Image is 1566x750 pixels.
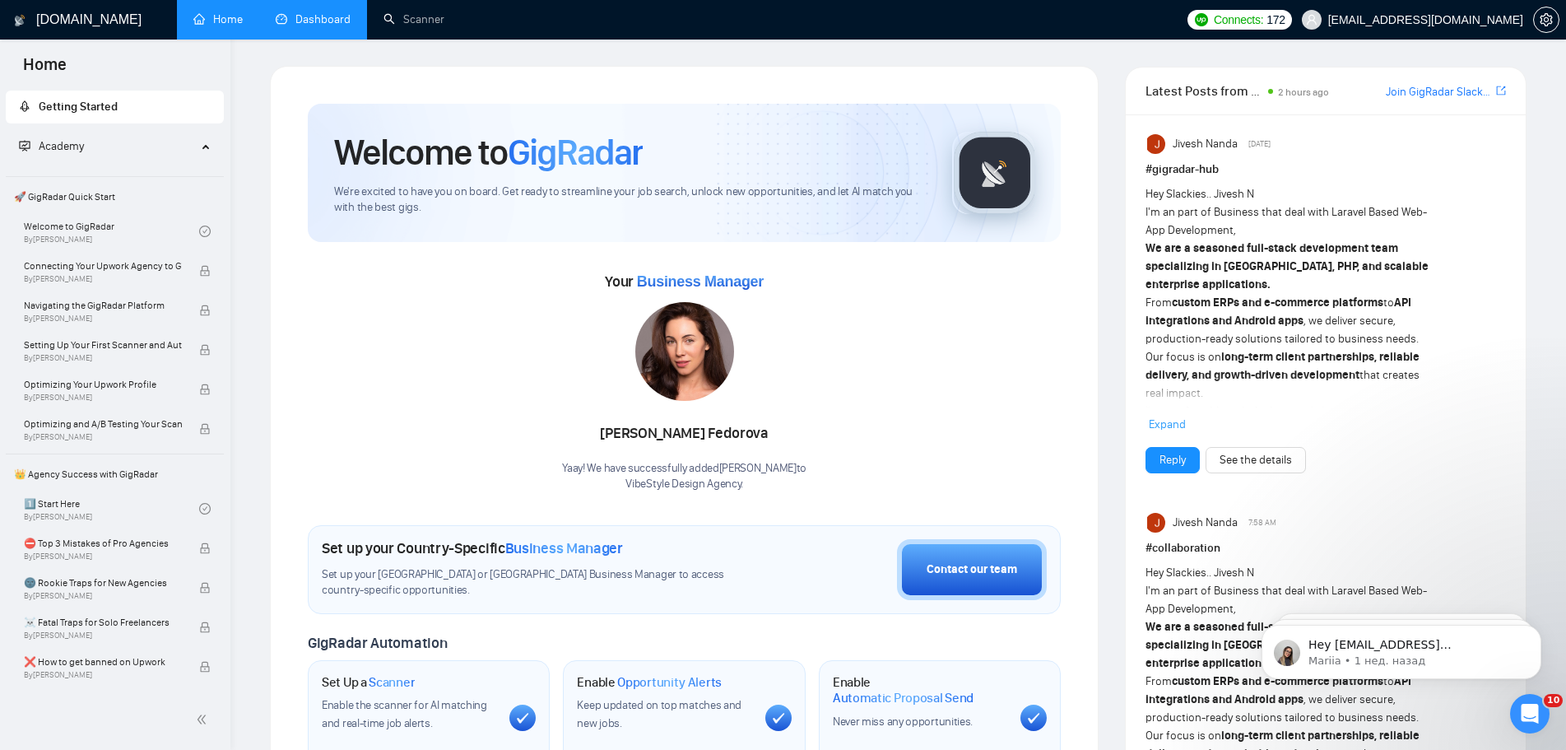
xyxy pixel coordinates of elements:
span: Academy [19,139,84,153]
button: See the details [1206,447,1306,473]
span: Scanner [369,674,415,691]
span: double-left [196,711,212,728]
span: lock [199,305,211,316]
button: Reply [1145,447,1200,473]
span: We're excited to have you on board. Get ready to streamline your job search, unlock new opportuni... [334,184,926,216]
span: By [PERSON_NAME] [24,552,182,561]
span: Enable the scanner for AI matching and real-time job alerts. [322,698,487,730]
span: GigRadar Automation [308,634,447,652]
span: lock [199,384,211,395]
h1: Set Up a [322,674,415,691]
a: 1️⃣ Start HereBy[PERSON_NAME] [24,491,199,527]
span: 172 [1266,11,1285,29]
span: setting [1534,13,1559,26]
span: By [PERSON_NAME] [24,631,182,641]
a: Join GigRadar Slack Community [1386,83,1493,101]
span: lock [199,661,211,673]
strong: custom ERPs and e-commerce platforms [1172,674,1383,688]
iframe: Intercom notifications сообщение [1237,590,1566,706]
div: Yaay! We have successfully added [PERSON_NAME] to [562,461,806,492]
img: logo [14,7,26,34]
a: export [1496,83,1506,99]
span: rocket [19,100,30,112]
span: GigRadar [508,130,643,175]
p: VibeStyle Design Agency . [562,477,806,492]
span: lock [199,344,211,356]
span: 7:58 AM [1248,515,1276,530]
span: Latest Posts from the GigRadar Community [1145,81,1263,101]
span: 2 hours ago [1278,86,1329,98]
span: Optimizing Your Upwork Profile [24,376,182,393]
span: ⛔ Top 3 Mistakes of Pro Agencies [24,535,182,552]
span: Optimizing and A/B Testing Your Scanner for Better Results [24,416,182,432]
span: Never miss any opportunities. [833,715,973,729]
span: lock [199,622,211,633]
img: Jivesh Nanda [1147,134,1167,154]
span: lock [199,265,211,277]
span: By [PERSON_NAME] [24,274,182,284]
span: check-circle [199,226,211,237]
span: 10 [1544,694,1563,707]
p: Message from Mariia, sent 1 нед. назад [72,63,284,78]
a: See the details [1220,451,1292,469]
span: export [1496,84,1506,97]
a: searchScanner [383,12,444,26]
span: lock [199,543,211,554]
span: Opportunity Alerts [617,674,722,691]
h1: # collaboration [1145,539,1506,557]
span: user [1306,14,1317,26]
a: Welcome to GigRadarBy[PERSON_NAME] [24,213,199,249]
button: setting [1533,7,1559,33]
span: By [PERSON_NAME] [24,670,182,680]
span: ❌ How to get banned on Upwork [24,654,182,670]
span: By [PERSON_NAME] [24,432,182,442]
span: fund-projection-screen [19,140,30,151]
span: Navigating the GigRadar Platform [24,297,182,314]
span: Automatic Proposal Send [833,690,974,706]
span: Connects: [1214,11,1263,29]
span: Getting Started [39,100,118,114]
span: Expand [1149,417,1186,431]
span: By [PERSON_NAME] [24,314,182,324]
span: Hey [EMAIL_ADDRESS][DOMAIN_NAME], Looks like your Upwork agency VibeStyle agency ran out of conne... [72,48,275,273]
span: Academy [39,139,84,153]
span: 👑 Agency Success with GigRadar [7,458,222,491]
strong: We are a seasoned full-stack development team specializing in [GEOGRAPHIC_DATA], PHP, and scalabl... [1145,620,1429,670]
span: Connecting Your Upwork Agency to GigRadar [24,258,182,274]
div: Contact our team [927,561,1017,579]
img: gigradar-logo.png [954,132,1036,214]
span: ☠️ Fatal Traps for Solo Freelancers [24,614,182,631]
a: Reply [1159,451,1186,469]
img: 1706120969076-multi-246.jpg [635,302,734,401]
a: setting [1533,13,1559,26]
strong: custom ERPs and e-commerce platforms [1172,296,1383,310]
a: dashboardDashboard [276,12,351,26]
span: 🚀 GigRadar Quick Start [7,180,222,213]
button: Contact our team [897,539,1047,600]
span: check-circle [199,503,211,515]
span: Jivesh Nanda [1173,514,1238,532]
span: Your [605,273,764,291]
span: By [PERSON_NAME] [24,393,182,403]
span: Home [10,53,80,87]
span: Jivesh Nanda [1173,135,1238,153]
span: Set up your [GEOGRAPHIC_DATA] or [GEOGRAPHIC_DATA] Business Manager to access country-specific op... [322,567,757,599]
span: Business Manager [637,273,764,290]
span: [DATE] [1248,137,1271,151]
strong: We are a seasoned full-stack development team specializing in [GEOGRAPHIC_DATA], PHP, and scalabl... [1145,241,1429,291]
span: 🌚 Rookie Traps for New Agencies [24,575,182,591]
span: lock [199,582,211,594]
h1: Set up your Country-Specific [322,539,623,557]
span: lock [199,423,211,435]
span: By [PERSON_NAME] [24,591,182,601]
h1: Welcome to [334,130,643,175]
div: Hey Slackies.. Jivesh N I'm an part of Business that deal with Laravel Based Web-App Development,... [1145,185,1434,511]
div: [PERSON_NAME] Fedorova [562,420,806,448]
h1: Enable [833,674,1007,706]
span: By [PERSON_NAME] [24,353,182,363]
span: Keep updated on top matches and new jobs. [577,698,741,730]
li: Getting Started [6,91,224,123]
img: Jivesh Nanda [1147,513,1167,533]
span: Setting Up Your First Scanner and Auto-Bidder [24,337,182,353]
